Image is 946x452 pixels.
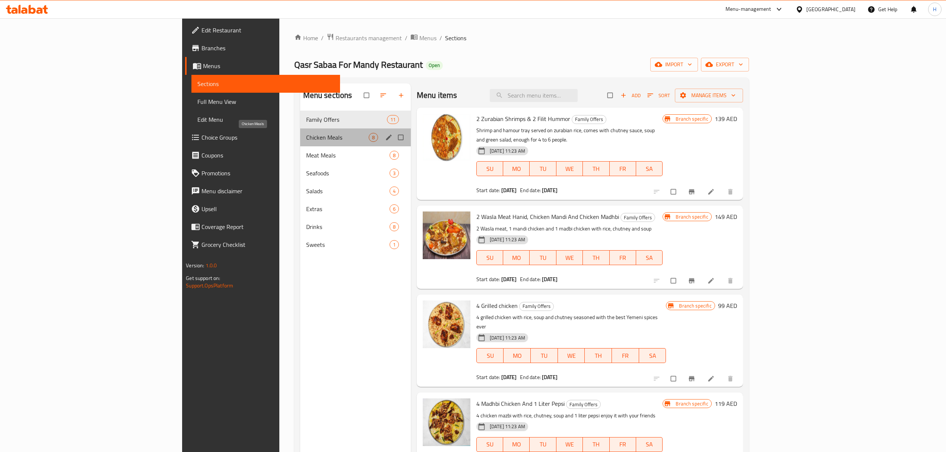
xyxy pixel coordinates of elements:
[306,151,390,160] span: Meat Meals
[636,437,663,452] button: SA
[559,163,580,174] span: WE
[673,400,711,407] span: Branch specific
[542,185,558,195] b: [DATE]
[647,91,670,100] span: Sort
[197,115,334,124] span: Edit Menu
[369,134,378,141] span: 8
[504,348,531,363] button: MO
[390,206,399,213] span: 6
[556,161,583,176] button: WE
[619,90,642,101] button: Add
[201,169,334,178] span: Promotions
[300,108,411,257] nav: Menu sections
[722,370,740,387] button: delete
[300,236,411,254] div: Sweets1
[487,236,528,243] span: [DATE] 11:23 AM
[185,39,340,57] a: Branches
[476,313,666,331] p: 4 grilled chicken with rice, soup and chutney seasoned with the best Yemeni spices ever
[559,439,580,450] span: WE
[445,34,466,42] span: Sections
[610,161,636,176] button: FR
[476,300,518,311] span: 4 Grilled chicken
[583,250,609,265] button: TH
[476,398,565,409] span: 4 Madhbi Chicken And 1 Liter Pepsi
[201,187,334,195] span: Menu disclaimer
[185,164,340,182] a: Promotions
[390,204,399,213] div: items
[487,334,528,341] span: [DATE] 11:23 AM
[197,79,334,88] span: Sections
[201,222,334,231] span: Coverage Report
[306,222,390,231] span: Drinks
[566,400,600,409] span: Family Offers
[615,350,636,361] span: FR
[410,33,437,43] a: Menus
[503,437,530,452] button: MO
[426,61,443,70] div: Open
[506,163,527,174] span: MO
[639,163,660,174] span: SA
[306,204,390,213] span: Extras
[613,439,633,450] span: FR
[390,169,399,178] div: items
[559,252,580,263] span: WE
[556,437,583,452] button: WE
[585,348,612,363] button: TH
[476,348,504,363] button: SU
[542,372,558,382] b: [DATE]
[561,350,582,361] span: WE
[476,126,663,144] p: Shrimp and hamour tray served on zurabian rice, comes with chutney sauce, soup and green salad, e...
[476,437,503,452] button: SU
[306,115,387,124] span: Family Offers
[715,114,737,124] h6: 139 AED
[542,274,558,284] b: [DATE]
[185,57,340,75] a: Menus
[681,91,737,100] span: Manage items
[375,87,393,104] span: Sort sections
[666,274,682,288] span: Select to update
[610,250,636,265] button: FR
[300,146,411,164] div: Meat Meals8
[384,133,395,142] button: edit
[185,236,340,254] a: Grocery Checklist
[423,398,470,446] img: 4 Madhbi Chicken And 1 Liter Pepsi
[476,211,619,222] span: 2 Wasla Meat Hanid, Chicken Mandi And Chicken Madhbi
[583,161,609,176] button: TH
[480,350,501,361] span: SU
[806,5,855,13] div: [GEOGRAPHIC_DATA]
[476,411,663,420] p: 4 chicken mazbi with rice, chutney, soup and 1 liter pepsi enjoy it with your friends
[185,128,340,146] a: Choice Groups
[566,400,601,409] div: Family Offers
[534,350,555,361] span: TU
[191,93,340,111] a: Full Menu View
[933,5,936,13] span: H
[417,90,457,101] h2: Menu items
[572,115,606,124] span: Family Offers
[476,161,503,176] button: SU
[558,348,585,363] button: WE
[503,250,530,265] button: MO
[583,437,609,452] button: TH
[393,87,411,104] button: Add section
[327,33,402,43] a: Restaurants management
[530,437,556,452] button: TU
[185,146,340,164] a: Coupons
[726,5,771,14] div: Menu-management
[201,133,334,142] span: Choice Groups
[336,34,402,42] span: Restaurants management
[642,90,675,101] span: Sort items
[185,182,340,200] a: Menu disclaimer
[306,240,390,249] div: Sweets
[203,61,334,70] span: Menus
[185,21,340,39] a: Edit Restaurant
[639,439,660,450] span: SA
[613,252,633,263] span: FR
[201,44,334,52] span: Branches
[419,34,437,42] span: Menus
[390,241,399,248] span: 1
[185,218,340,236] a: Coverage Report
[390,187,399,195] div: items
[507,350,528,361] span: MO
[390,222,399,231] div: items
